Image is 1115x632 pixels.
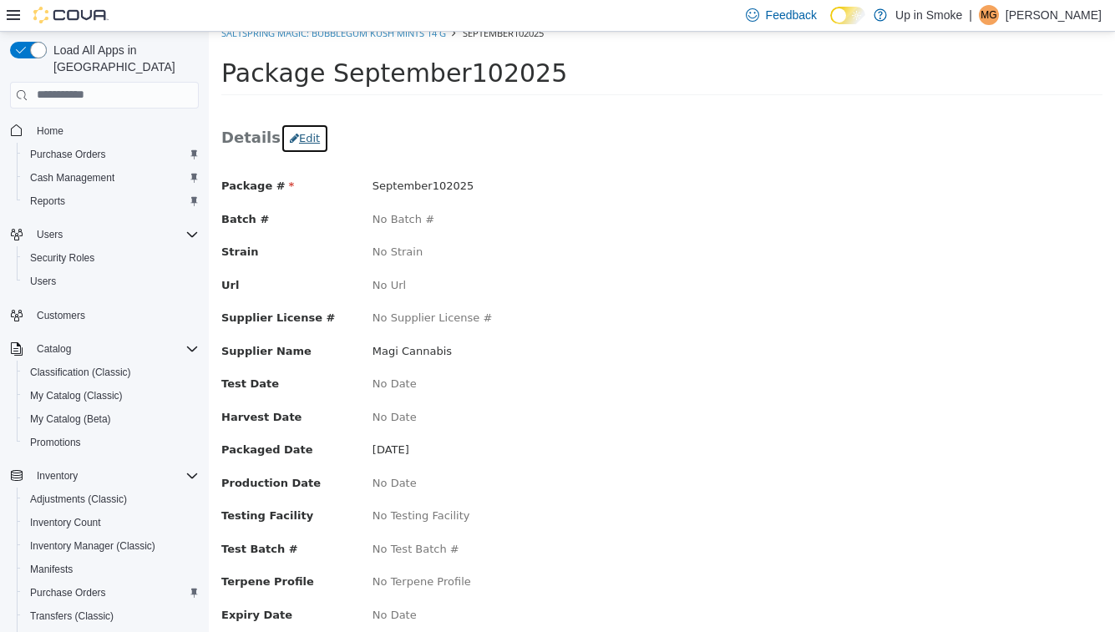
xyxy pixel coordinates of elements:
span: Harvest Date [13,379,93,392]
span: Security Roles [23,248,199,268]
span: Package September102025 [13,27,358,56]
button: Promotions [17,431,205,454]
span: Expiry Date [13,577,84,589]
span: Cash Management [30,171,114,185]
button: Security Roles [17,246,205,270]
span: Manifests [23,559,199,579]
span: Load All Apps in [GEOGRAPHIC_DATA] [47,42,199,75]
button: Users [30,225,69,245]
a: My Catalog (Classic) [23,386,129,406]
span: Reports [30,195,65,208]
button: Reports [17,190,205,213]
span: Purchase Orders [23,144,199,164]
span: Test Date [13,346,70,358]
span: Transfers (Classic) [23,606,199,626]
button: Inventory [3,464,205,488]
span: My Catalog (Beta) [23,409,199,429]
span: No Supplier License # [164,280,284,292]
button: Transfers (Classic) [17,604,205,628]
span: Users [30,225,199,245]
span: Testing Facility [13,478,104,490]
span: Purchase Orders [30,586,106,599]
a: Cash Management [23,168,121,188]
span: Inventory [37,469,78,483]
span: Promotions [23,432,199,453]
span: Production Date [13,445,112,458]
span: Promotions [30,436,81,449]
button: Manifests [17,558,205,581]
span: Test Batch # [13,511,89,523]
span: Home [30,120,199,141]
span: No Date [164,379,208,392]
a: Transfers (Classic) [23,606,120,626]
span: Reports [23,191,199,211]
span: No Strain [164,214,214,226]
span: Supplier License # [13,280,126,292]
button: Adjustments (Classic) [17,488,205,511]
a: Manifests [23,559,79,579]
span: Inventory Count [30,516,101,529]
span: No Test Batch # [164,511,251,523]
span: Feedback [766,7,817,23]
span: Purchase Orders [23,583,199,603]
button: Cash Management [17,166,205,190]
span: My Catalog (Beta) [30,412,111,426]
span: No Testing Facility [164,478,261,490]
span: My Catalog (Classic) [30,389,123,402]
span: Strain [13,214,49,226]
span: Adjustments (Classic) [30,493,127,506]
a: Promotions [23,432,88,453]
span: Inventory Manager (Classic) [30,539,155,553]
span: Packaged Date [13,412,104,424]
a: Purchase Orders [23,583,113,603]
p: [PERSON_NAME] [1006,5,1102,25]
span: No Terpene Profile [164,544,262,556]
span: Transfers (Classic) [30,609,114,623]
span: Customers [30,305,199,326]
button: Customers [3,303,205,327]
span: Terpene Profile [13,544,105,556]
a: Reports [23,191,72,211]
button: Purchase Orders [17,581,205,604]
span: Users [23,271,199,291]
button: Edit [72,92,120,122]
span: Catalog [30,339,199,359]
div: Matthew Greenwood [979,5,999,25]
span: Package # [13,148,85,160]
button: My Catalog (Classic) [17,384,205,407]
span: Users [30,275,56,288]
a: Customers [30,306,92,326]
span: Classification (Classic) [23,362,199,382]
span: Supplier Name [13,313,103,326]
span: Users [37,228,63,241]
button: My Catalog (Beta) [17,407,205,431]
span: Catalog [37,342,71,356]
span: Inventory [30,466,199,486]
span: Security Roles [30,251,94,265]
button: Purchase Orders [17,143,205,166]
button: Users [3,223,205,246]
button: Inventory [30,466,84,486]
span: Url [13,247,30,260]
span: No Date [164,577,208,589]
span: [DATE] [164,412,200,424]
input: Dark Mode [830,7,865,24]
span: September102025 [164,148,265,160]
button: Catalog [30,339,78,359]
span: Adjustments (Classic) [23,489,199,509]
span: No Date [164,346,208,358]
a: Adjustments (Classic) [23,489,134,509]
p: Up in Smoke [895,5,962,25]
a: Inventory Count [23,513,108,533]
button: Classification (Classic) [17,361,205,384]
a: Purchase Orders [23,144,113,164]
span: No Batch # [164,181,226,194]
span: Cash Management [23,168,199,188]
span: Batch # [13,181,60,194]
a: Home [30,121,70,141]
span: Purchase Orders [30,148,106,161]
a: Security Roles [23,248,101,268]
span: Inventory Manager (Classic) [23,536,199,556]
button: Home [3,119,205,143]
button: Inventory Count [17,511,205,534]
